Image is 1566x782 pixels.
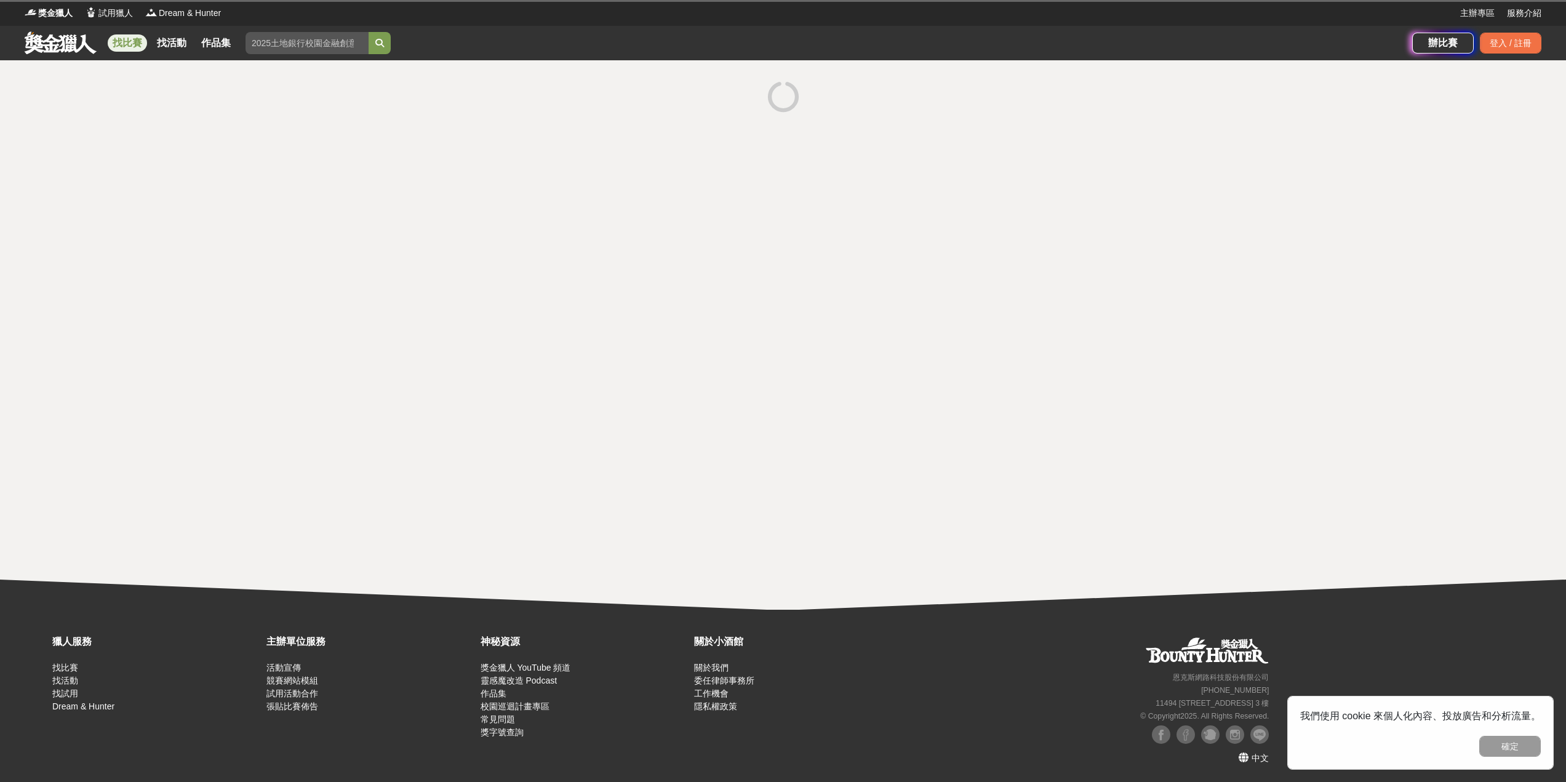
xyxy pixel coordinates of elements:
[481,714,515,724] a: 常見問題
[159,7,221,20] span: Dream & Hunter
[1250,725,1269,744] img: LINE
[481,701,549,711] a: 校園巡迴計畫專區
[481,727,524,737] a: 獎字號查詢
[108,34,147,52] a: 找比賽
[1480,33,1541,54] div: 登入 / 註冊
[1507,7,1541,20] a: 服務介紹
[481,688,506,698] a: 作品集
[1252,753,1269,763] span: 中文
[1412,33,1474,54] a: 辦比賽
[38,7,73,20] span: 獎金獵人
[694,701,737,711] a: 隱私權政策
[1176,725,1195,744] img: Facebook
[266,701,318,711] a: 張貼比賽佈告
[694,688,729,698] a: 工作機會
[52,676,78,685] a: 找活動
[52,688,78,698] a: 找試用
[52,701,114,711] a: Dream & Hunter
[1460,7,1495,20] a: 主辦專區
[246,32,369,54] input: 2025土地銀行校園金融創意挑戰賽：從你出發 開啟智慧金融新頁
[266,634,474,649] div: 主辦單位服務
[1479,736,1541,757] button: 確定
[266,688,318,698] a: 試用活動合作
[694,634,902,649] div: 關於小酒館
[85,6,97,18] img: Logo
[25,6,37,18] img: Logo
[98,7,133,20] span: 試用獵人
[266,663,301,672] a: 活動宣傳
[481,634,689,649] div: 神秘資源
[1201,686,1269,695] small: [PHONE_NUMBER]
[481,676,557,685] a: 靈感魔改造 Podcast
[1156,699,1269,708] small: 11494 [STREET_ADDRESS] 3 樓
[1300,711,1541,721] span: 我們使用 cookie 來個人化內容、投放廣告和分析流量。
[85,7,133,20] a: Logo試用獵人
[1226,725,1244,744] img: Instagram
[145,7,221,20] a: LogoDream & Hunter
[694,676,754,685] a: 委任律師事務所
[1152,725,1170,744] img: Facebook
[25,7,73,20] a: Logo獎金獵人
[196,34,236,52] a: 作品集
[1140,712,1269,720] small: © Copyright 2025 . All Rights Reserved.
[1201,725,1220,744] img: Plurk
[52,663,78,672] a: 找比賽
[145,6,158,18] img: Logo
[266,676,318,685] a: 競賽網站模組
[52,634,260,649] div: 獵人服務
[481,663,571,672] a: 獎金獵人 YouTube 頻道
[1173,673,1269,682] small: 恩克斯網路科技股份有限公司
[152,34,191,52] a: 找活動
[694,663,729,672] a: 關於我們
